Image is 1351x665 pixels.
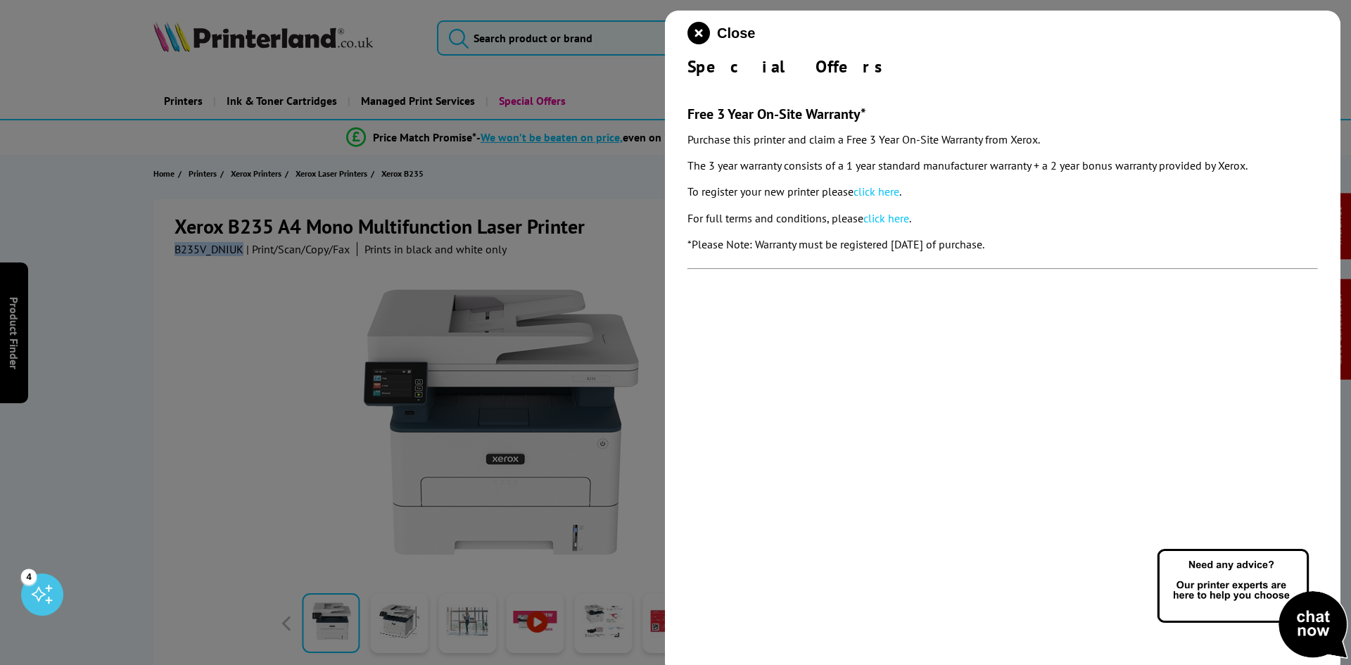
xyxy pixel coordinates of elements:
[687,235,1318,254] p: *Please Note: Warranty must be registered [DATE] of purchase.
[687,156,1318,175] p: The 3 year warranty consists of a 1 year standard manufacturer warranty + a 2 year bonus warranty...
[687,209,1318,228] p: For full terms and conditions, please .
[717,25,755,42] span: Close
[687,22,755,44] button: close modal
[687,130,1318,149] p: Purchase this printer and claim a Free 3 Year On-Site Warranty from Xerox.
[687,182,1318,201] p: To register your new printer please .
[863,211,909,225] a: click here
[687,105,1318,123] h3: Free 3 Year On-Site Warranty*
[687,56,1318,77] div: Special Offers
[21,569,37,584] div: 4
[854,184,899,198] a: click here
[1154,547,1351,662] img: Open Live Chat window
